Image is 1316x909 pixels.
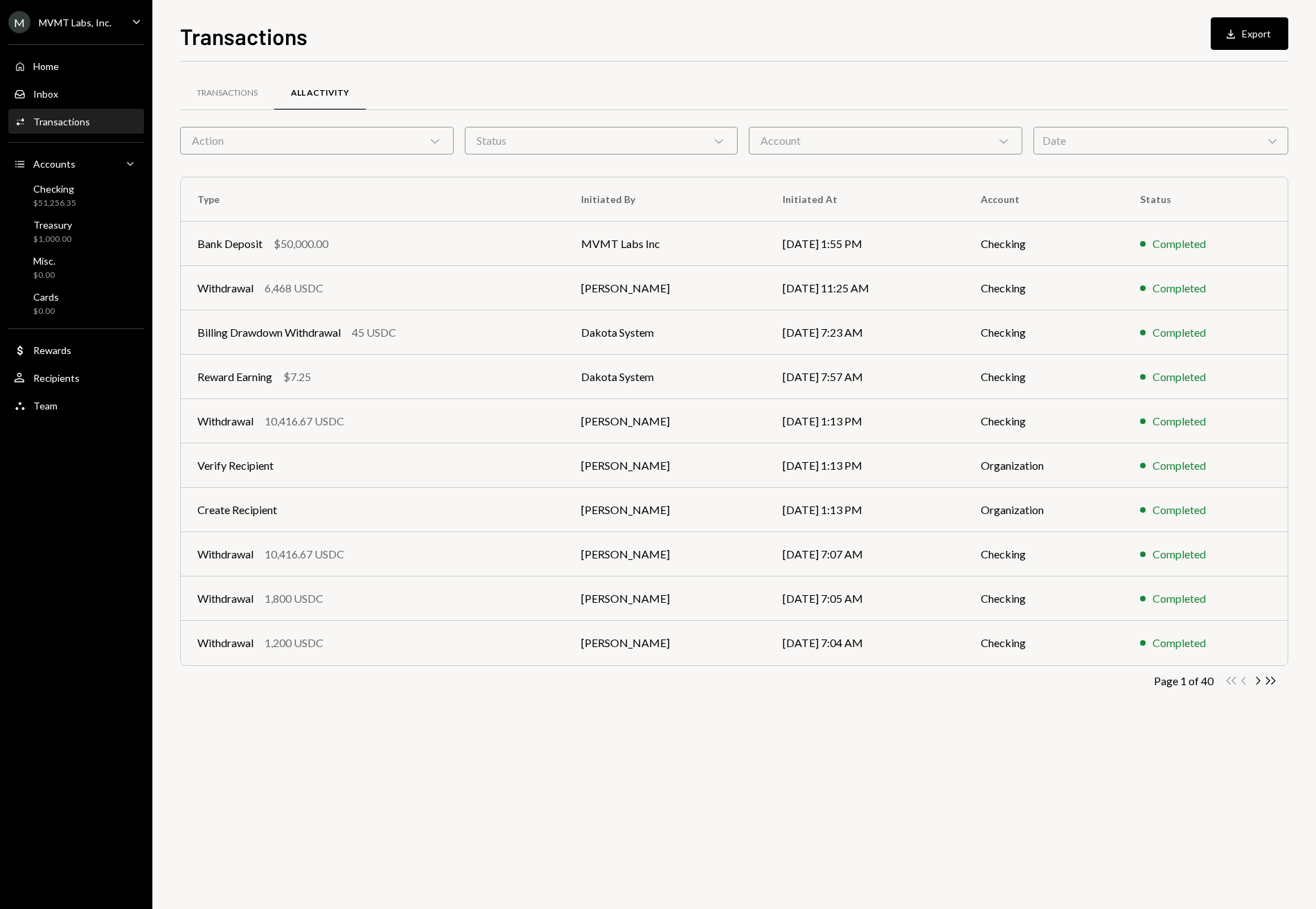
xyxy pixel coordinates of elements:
[33,306,59,317] div: $0.00
[1153,280,1206,297] div: Completed
[33,116,90,127] div: Transactions
[964,177,1123,222] th: Account
[1211,17,1288,50] button: Export
[564,355,766,399] td: Dakota System
[564,310,766,355] td: Dakota System
[564,532,766,576] td: [PERSON_NAME]
[964,576,1123,621] td: Checking
[352,324,396,341] div: 45 USDC
[1154,674,1213,687] div: Page 1 of 40
[1153,502,1206,518] div: Completed
[766,355,964,399] td: [DATE] 7:57 AM
[265,635,323,651] div: 1,200 USDC
[8,11,30,33] div: M
[766,443,964,488] td: [DATE] 1:13 PM
[39,17,112,28] div: MVMT Labs, Inc.
[197,280,254,297] div: Withdrawal
[964,222,1123,266] td: Checking
[964,488,1123,532] td: Organization
[265,413,344,430] div: 10,416.67 USDC
[33,158,75,170] div: Accounts
[749,127,1022,155] div: Account
[8,365,144,390] a: Recipients
[197,369,272,385] div: Reward Earning
[33,291,59,303] div: Cards
[1153,413,1206,430] div: Completed
[1153,635,1206,651] div: Completed
[766,488,964,532] td: [DATE] 1:13 PM
[33,400,57,412] div: Team
[197,546,254,563] div: Withdrawal
[33,219,72,231] div: Treasury
[33,197,76,209] div: $51,256.35
[1153,236,1206,252] div: Completed
[197,413,254,430] div: Withdrawal
[180,76,274,111] a: Transactions
[197,324,341,341] div: Billing Drawdown Withdrawal
[33,60,59,72] div: Home
[180,127,454,155] div: Action
[181,488,564,532] td: Create Recipient
[964,399,1123,443] td: Checking
[964,443,1123,488] td: Organization
[564,177,766,222] th: Initiated By
[564,399,766,443] td: [PERSON_NAME]
[1153,457,1206,474] div: Completed
[33,88,58,100] div: Inbox
[766,266,964,310] td: [DATE] 11:25 AM
[564,621,766,665] td: [PERSON_NAME]
[33,270,55,281] div: $0.00
[564,266,766,310] td: [PERSON_NAME]
[1153,546,1206,563] div: Completed
[33,233,72,245] div: $1,000.00
[197,590,254,607] div: Withdrawal
[180,22,308,50] h1: Transactions
[766,532,964,576] td: [DATE] 7:07 AM
[274,76,366,111] a: All Activity
[564,488,766,532] td: [PERSON_NAME]
[8,179,144,212] a: Checking$51,256.35
[766,576,964,621] td: [DATE] 7:05 AM
[265,590,323,607] div: 1,800 USDC
[564,443,766,488] td: [PERSON_NAME]
[465,127,738,155] div: Status
[1033,127,1288,155] div: Date
[1123,177,1288,222] th: Status
[1153,324,1206,341] div: Completed
[1153,590,1206,607] div: Completed
[964,266,1123,310] td: Checking
[8,287,144,320] a: Cards$0.00
[8,109,144,134] a: Transactions
[964,532,1123,576] td: Checking
[766,310,964,355] td: [DATE] 7:23 AM
[33,372,80,384] div: Recipients
[8,337,144,362] a: Rewards
[33,183,76,195] div: Checking
[33,255,55,267] div: Misc.
[8,81,144,106] a: Inbox
[8,215,144,248] a: Treasury$1,000.00
[181,443,564,488] td: Verify Recipient
[8,53,144,78] a: Home
[181,177,564,222] th: Type
[964,310,1123,355] td: Checking
[766,399,964,443] td: [DATE] 1:13 PM
[197,87,258,99] div: Transactions
[197,635,254,651] div: Withdrawal
[766,177,964,222] th: Initiated At
[8,251,144,284] a: Misc.$0.00
[274,236,328,252] div: $50,000.00
[964,355,1123,399] td: Checking
[291,87,349,99] div: All Activity
[1153,369,1206,385] div: Completed
[564,222,766,266] td: MVMT Labs Inc
[766,222,964,266] td: [DATE] 1:55 PM
[197,236,263,252] div: Bank Deposit
[964,621,1123,665] td: Checking
[33,344,71,356] div: Rewards
[283,369,311,385] div: $7.25
[766,621,964,665] td: [DATE] 7:04 AM
[265,280,323,297] div: 6,468 USDC
[8,151,144,176] a: Accounts
[564,576,766,621] td: [PERSON_NAME]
